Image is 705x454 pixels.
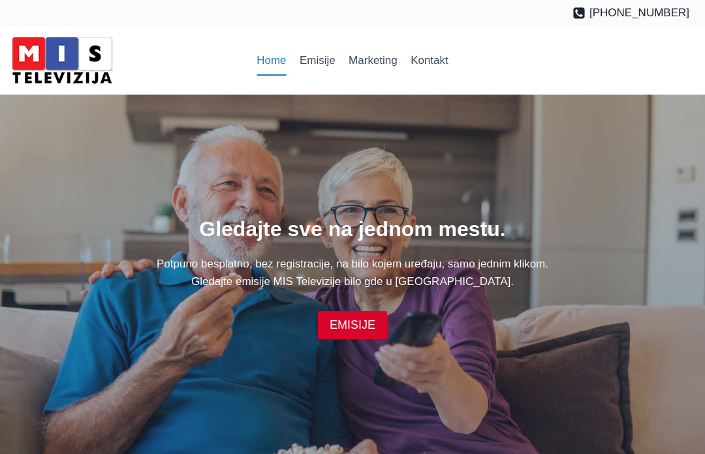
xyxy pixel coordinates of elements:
a: Home [250,45,293,76]
a: [PHONE_NUMBER] [572,4,689,22]
a: Marketing [342,45,404,76]
span: [PHONE_NUMBER] [589,4,689,22]
a: Kontakt [404,45,455,76]
img: MIS Television [7,33,117,88]
nav: Primary Navigation [250,45,455,76]
p: Potpuno besplatno, bez registracije, na bilo kojem uređaju, samo jednim klikom. Gledajte emisije ... [16,255,689,290]
a: Emisije [293,45,342,76]
h1: Gledajte sve na jednom mestu. [16,213,689,245]
a: EMISIJE [318,311,387,339]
